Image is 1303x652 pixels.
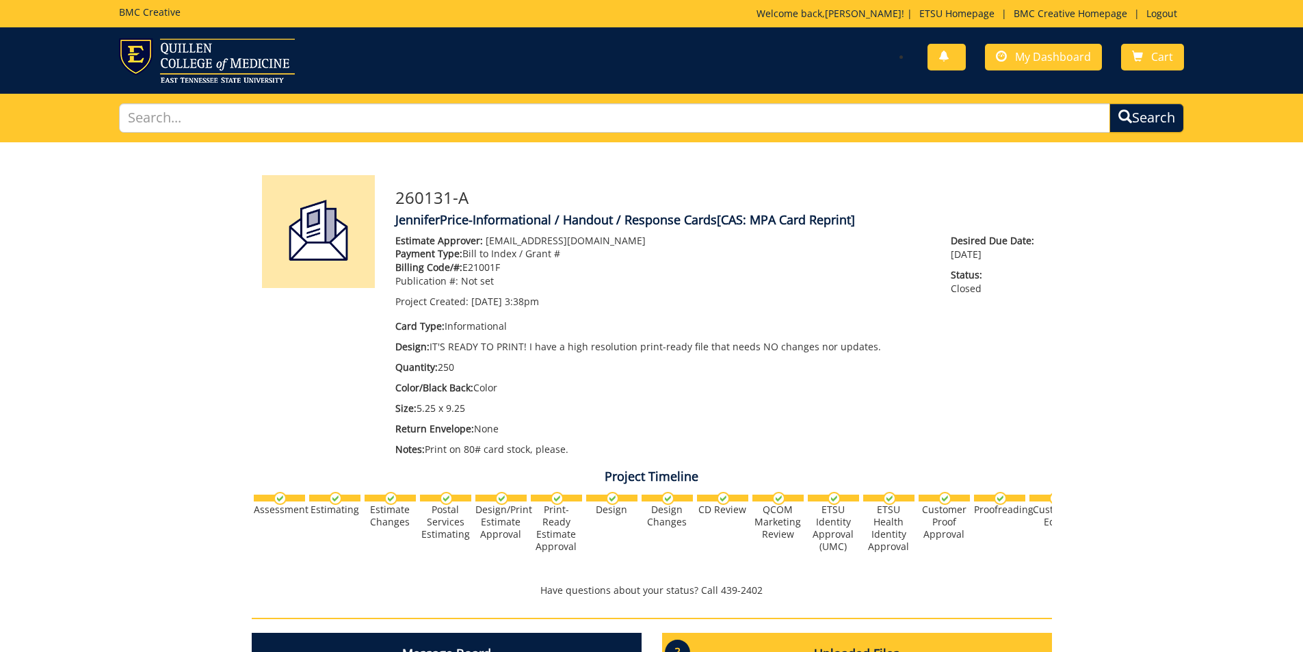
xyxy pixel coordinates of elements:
span: Payment Type: [395,247,462,260]
p: E21001F [395,261,931,274]
p: Welcome back, ! | | | [756,7,1184,21]
span: Estimate Approver: [395,234,483,247]
span: Desired Due Date: [951,234,1041,248]
p: [EMAIL_ADDRESS][DOMAIN_NAME] [395,234,931,248]
img: checkmark [274,492,287,505]
div: Assessment [254,504,305,516]
h4: JenniferPrice-Informational / Handout / Response Cards [395,213,1042,227]
img: checkmark [661,492,674,505]
h3: 260131-A [395,189,1042,207]
span: Notes: [395,443,425,456]
div: Postal Services Estimating [420,504,471,540]
img: checkmark [938,492,951,505]
h4: Project Timeline [252,470,1052,484]
img: checkmark [717,492,730,505]
span: Card Type: [395,320,445,332]
img: checkmark [828,492,841,505]
h5: BMC Creative [119,7,181,17]
a: [PERSON_NAME] [825,7,901,20]
span: Status: [951,268,1041,282]
span: [DATE] 3:38pm [471,295,539,308]
p: Color [395,381,931,395]
img: checkmark [384,492,397,505]
img: checkmark [606,492,619,505]
span: Size: [395,402,417,415]
span: Billing Code/#: [395,261,462,274]
p: Bill to Index / Grant # [395,247,931,261]
div: Estimate Changes [365,504,416,528]
div: Customer Edits [1029,504,1081,528]
p: IT'S READY TO PRINT! I have a high resolution print-ready file that needs NO changes nor updates. [395,340,931,354]
p: Print on 80# card stock, please. [395,443,931,456]
img: ETSU logo [119,38,295,83]
div: Design Changes [642,504,693,528]
img: checkmark [440,492,453,505]
div: Proofreading [974,504,1025,516]
div: Design [586,504,637,516]
p: [DATE] [951,234,1041,261]
p: 250 [395,361,931,374]
p: Closed [951,268,1041,296]
div: Design/Print Estimate Approval [475,504,527,540]
p: None [395,422,931,436]
div: Print-Ready Estimate Approval [531,504,582,553]
img: checkmark [495,492,508,505]
img: checkmark [551,492,564,505]
img: checkmark [883,492,896,505]
button: Search [1109,103,1184,133]
div: CD Review [697,504,748,516]
div: ETSU Identity Approval (UMC) [808,504,859,553]
span: Cart [1151,49,1173,64]
span: My Dashboard [1015,49,1091,64]
img: checkmark [772,492,785,505]
span: Project Created: [395,295,469,308]
span: Not set [461,274,494,287]
span: [CAS: MPA Card Reprint] [717,211,855,228]
a: BMC Creative Homepage [1007,7,1134,20]
img: checkmark [1049,492,1062,505]
div: Estimating [309,504,360,516]
div: Customer Proof Approval [919,504,970,540]
span: Color/Black Back: [395,381,473,394]
input: Search... [119,103,1111,133]
a: Cart [1121,44,1184,70]
p: Informational [395,320,931,333]
img: Product featured image [262,175,375,288]
p: 5.25 x 9.25 [395,402,931,415]
a: My Dashboard [985,44,1102,70]
div: QCOM Marketing Review [752,504,804,540]
img: checkmark [994,492,1007,505]
a: ETSU Homepage [912,7,1001,20]
span: Publication #: [395,274,458,287]
p: Have questions about your status? Call 439-2402 [252,584,1052,597]
img: checkmark [329,492,342,505]
a: Logout [1140,7,1184,20]
span: Quantity: [395,361,438,374]
div: ETSU Health Identity Approval [863,504,914,553]
span: Design: [395,340,430,353]
span: Return Envelope: [395,422,474,435]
